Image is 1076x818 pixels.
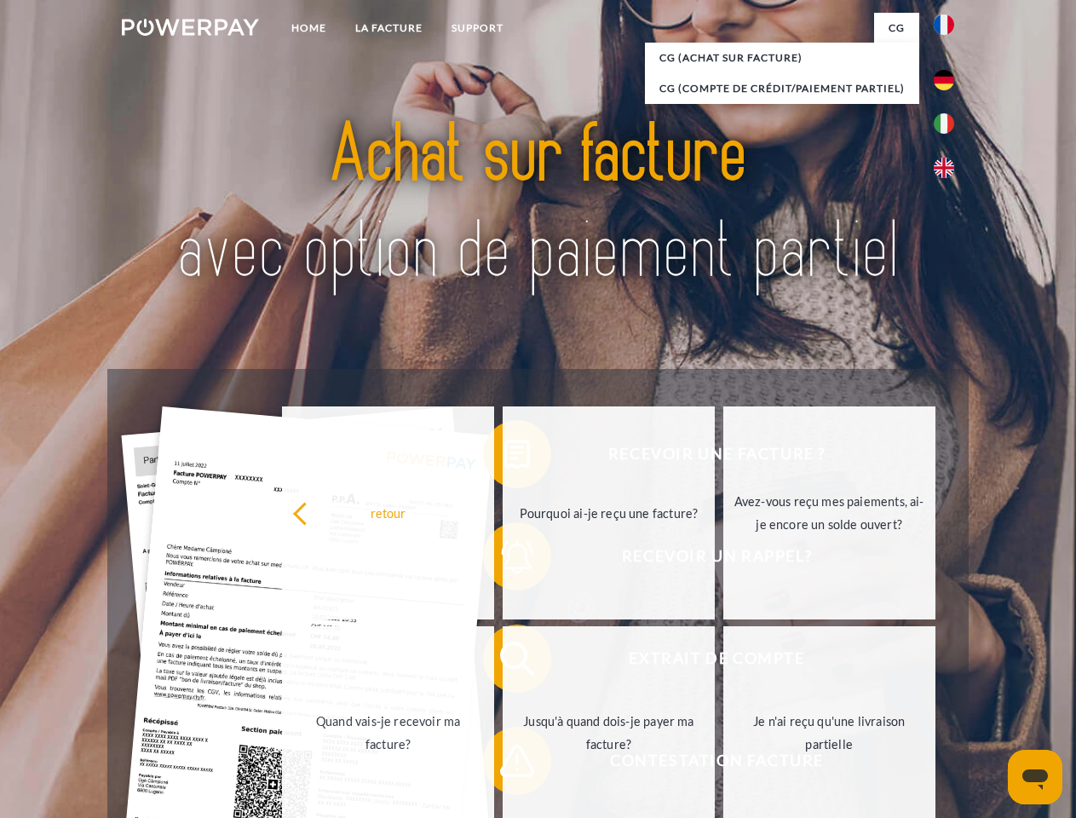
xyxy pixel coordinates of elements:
[645,43,919,73] a: CG (achat sur facture)
[277,13,341,43] a: Home
[292,710,484,756] div: Quand vais-je recevoir ma facture?
[292,501,484,524] div: retour
[934,70,954,90] img: de
[163,82,913,326] img: title-powerpay_fr.svg
[341,13,437,43] a: LA FACTURE
[734,710,925,756] div: Je n'ai reçu qu'une livraison partielle
[645,73,919,104] a: CG (Compte de crédit/paiement partiel)
[934,158,954,178] img: en
[437,13,518,43] a: Support
[874,13,919,43] a: CG
[934,14,954,35] img: fr
[934,113,954,134] img: it
[723,406,935,619] a: Avez-vous reçu mes paiements, ai-je encore un solde ouvert?
[513,710,705,756] div: Jusqu'à quand dois-je payer ma facture?
[513,501,705,524] div: Pourquoi ai-je reçu une facture?
[122,19,259,36] img: logo-powerpay-white.svg
[734,490,925,536] div: Avez-vous reçu mes paiements, ai-je encore un solde ouvert?
[1008,750,1062,804] iframe: Bouton de lancement de la fenêtre de messagerie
